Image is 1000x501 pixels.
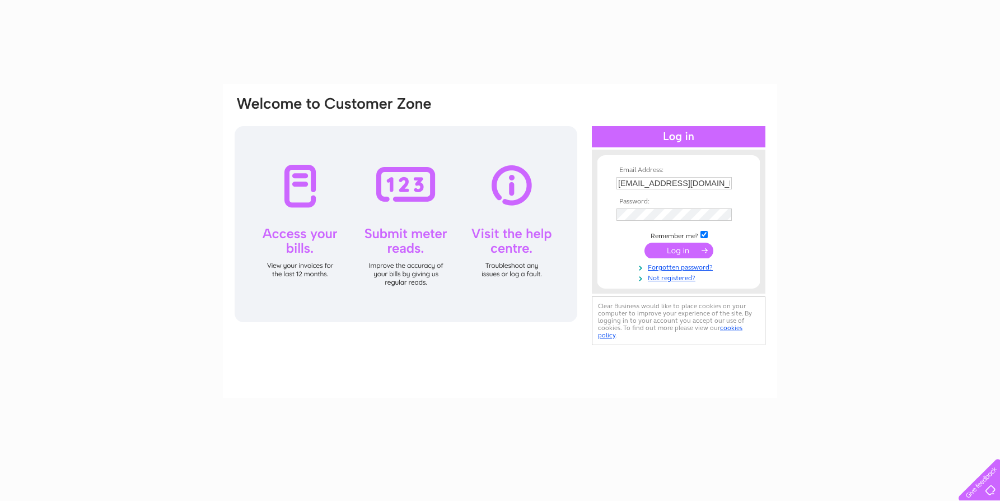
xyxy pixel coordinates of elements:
[614,198,744,206] th: Password:
[592,296,765,345] div: Clear Business would like to place cookies on your computer to improve your experience of the sit...
[644,243,713,258] input: Submit
[614,166,744,174] th: Email Address:
[616,272,744,282] a: Not registered?
[616,261,744,272] a: Forgotten password?
[598,324,742,339] a: cookies policy
[614,229,744,240] td: Remember me?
